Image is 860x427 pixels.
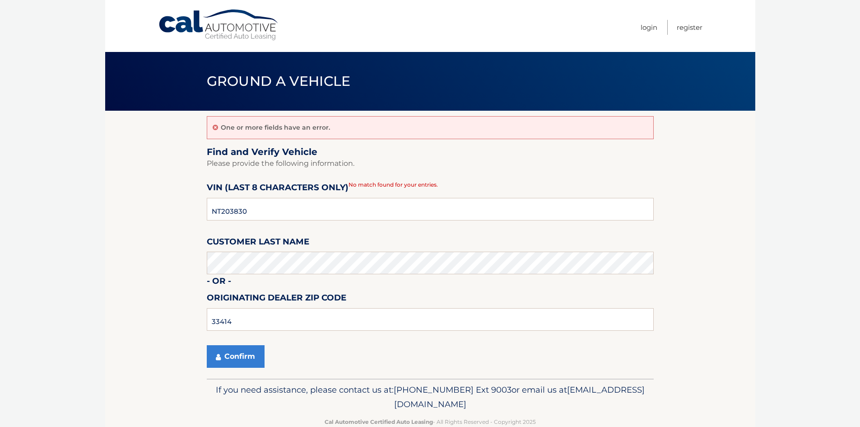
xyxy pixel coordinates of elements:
[207,274,231,291] label: - or -
[207,235,309,252] label: Customer Last Name
[641,20,657,35] a: Login
[213,417,648,427] p: - All Rights Reserved - Copyright 2025
[677,20,702,35] a: Register
[207,181,349,197] label: VIN (last 8 characters only)
[207,73,351,89] span: Ground a Vehicle
[213,383,648,412] p: If you need assistance, please contact us at: or email us at
[207,146,654,158] h2: Find and Verify Vehicle
[221,123,330,131] p: One or more fields have an error.
[158,9,280,41] a: Cal Automotive
[207,157,654,170] p: Please provide the following information.
[394,385,645,409] span: [EMAIL_ADDRESS][DOMAIN_NAME]
[325,418,433,425] strong: Cal Automotive Certified Auto Leasing
[207,291,346,308] label: Originating Dealer Zip Code
[394,385,511,395] span: [PHONE_NUMBER] Ext 9003
[349,181,438,188] span: No match found for your entries.
[207,345,265,368] button: Confirm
